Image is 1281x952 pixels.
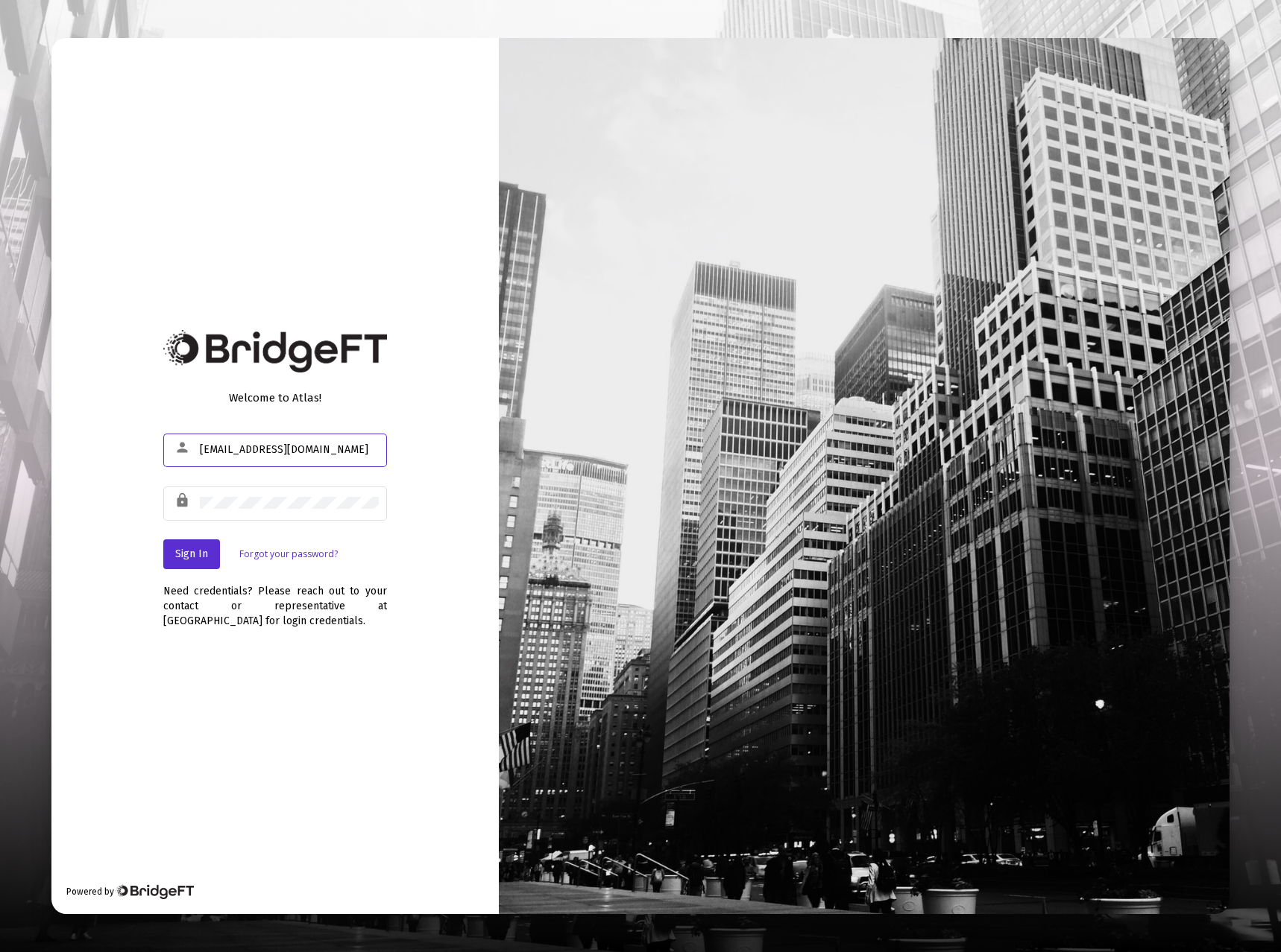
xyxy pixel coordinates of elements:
[66,884,194,899] div: Powered by
[174,492,192,510] mat-icon: lock
[174,439,192,457] mat-icon: person
[239,547,338,562] a: Forgot your password?
[163,539,220,569] button: Sign In
[175,548,208,560] span: Sign In
[163,330,387,372] img: Bridge Financial Technology Logo
[200,444,379,456] input: Email or Username
[163,569,387,629] div: Need credentials? Please reach out to your contact or representative at [GEOGRAPHIC_DATA] for log...
[163,390,387,405] div: Welcome to Atlas!
[116,884,194,899] img: Bridge Financial Technology Logo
